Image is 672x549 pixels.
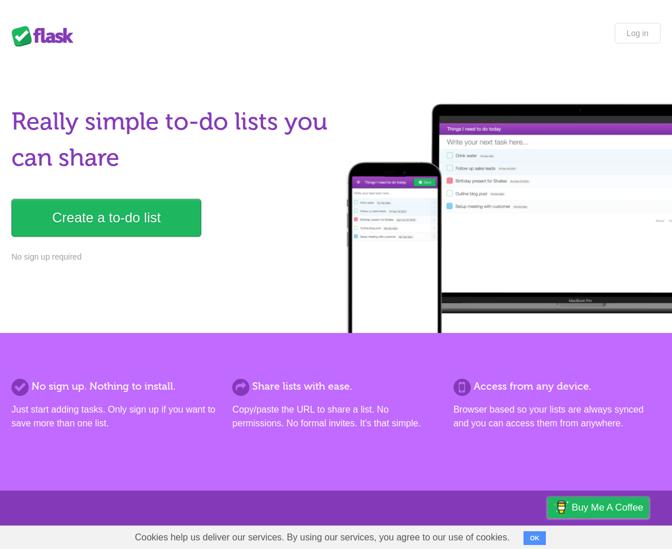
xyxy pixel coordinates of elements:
[548,497,649,518] a: Buy me a coffee
[615,23,661,44] a: Log in
[523,531,546,545] button: OK
[454,379,661,394] h2: Access from any device.
[232,379,439,394] h2: Share lists with ease.
[11,26,80,46] div: Flask Lists
[572,497,643,517] span: Buy me a coffee
[454,403,661,430] p: Browser based so your lists are always synced and you can access them from anywhere.
[11,199,201,237] a: Create a to-do list
[11,379,218,394] h2: No sign up. Nothing to install.
[553,497,569,517] img: Buy me a coffee
[11,251,329,263] p: No sign up required
[123,526,521,549] span: Cookies help us deliver our services. By using our services, you agree to our use of cookies.
[232,403,439,430] p: Copy/paste the URL to share a list. No permissions. No formal invites. It's that simple.
[11,403,218,430] p: Just start adding tasks. Only sign up if you want to save more than one list.
[11,104,329,176] h1: Really simple to-do lists you can share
